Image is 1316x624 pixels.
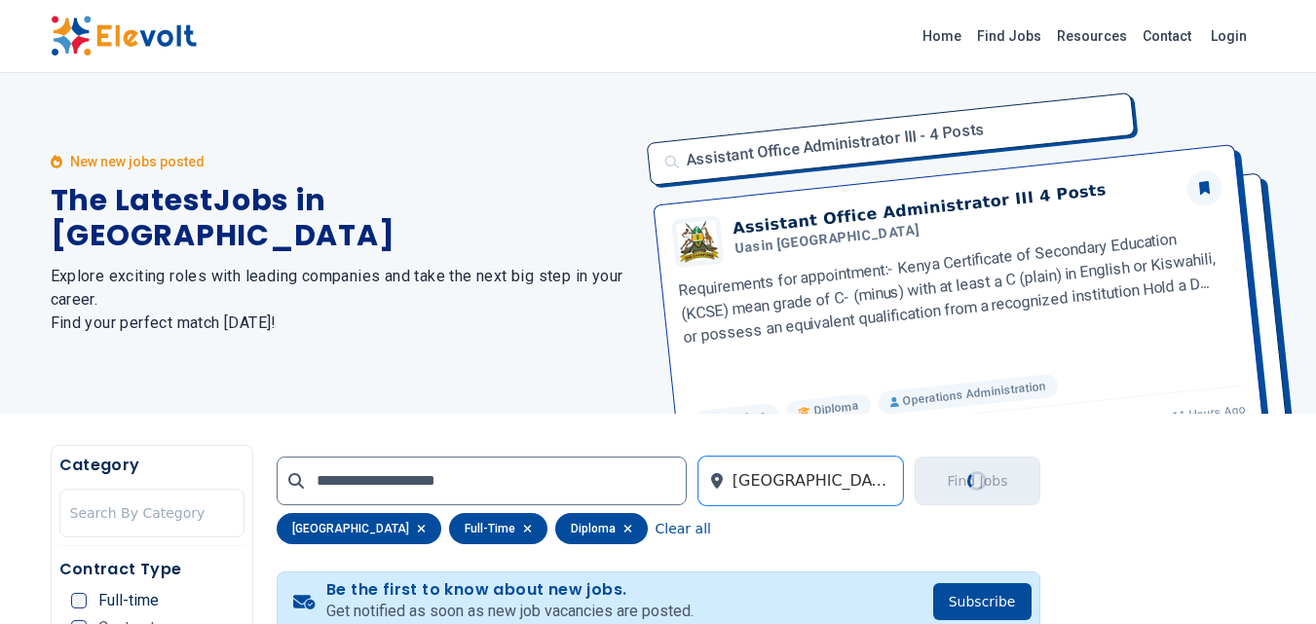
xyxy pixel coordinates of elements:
[98,593,159,608] span: Full-time
[933,583,1032,620] button: Subscribe
[966,469,989,492] div: Loading...
[326,580,694,600] h4: Be the first to know about new jobs.
[555,513,648,544] div: diploma
[915,20,969,52] a: Home
[1135,20,1199,52] a: Contact
[1219,531,1316,624] iframe: Chat Widget
[51,265,635,335] h2: Explore exciting roles with leading companies and take the next big step in your career. Find you...
[1049,20,1135,52] a: Resources
[59,558,244,581] h5: Contract Type
[656,513,711,544] button: Clear all
[70,152,205,171] p: New new jobs posted
[71,593,87,608] input: Full-time
[277,513,441,544] div: [GEOGRAPHIC_DATA]
[326,600,694,623] p: Get notified as soon as new job vacancies are posted.
[51,183,635,253] h1: The Latest Jobs in [GEOGRAPHIC_DATA]
[915,457,1039,505] button: Find JobsLoading...
[1199,17,1259,55] a: Login
[51,16,197,56] img: Elevolt
[449,513,547,544] div: full-time
[969,20,1049,52] a: Find Jobs
[59,454,244,477] h5: Category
